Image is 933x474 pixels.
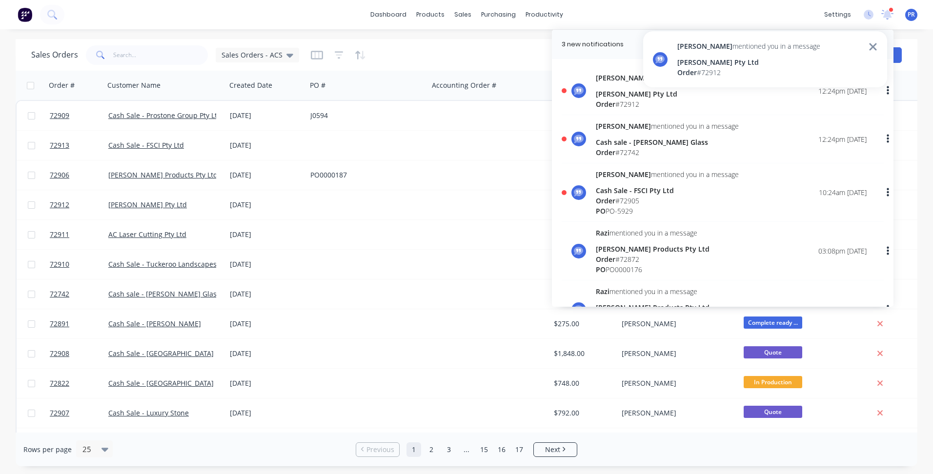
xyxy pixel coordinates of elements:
ul: Pagination [352,442,581,457]
a: Page 15 [477,442,491,457]
img: Factory [18,7,32,22]
div: # 72872 [596,254,710,264]
span: 72909 [50,111,69,120]
a: [PERSON_NAME] Pty Ltd [108,200,187,209]
div: mentioned you in a message [596,228,710,238]
div: [DATE] [230,289,303,299]
span: PO [596,206,606,216]
a: Cash Sale - Prostone Group Pty Ltd [108,111,222,120]
div: mentioned you in a message [596,286,710,296]
div: Cash sale - [PERSON_NAME] Glass [596,137,739,147]
a: 72907 [50,398,108,428]
a: Next page [534,445,577,454]
a: 72900 [50,428,108,457]
span: Complete ready ... [744,316,802,329]
span: PO [596,265,606,274]
span: Order [596,148,615,157]
div: [PERSON_NAME] [622,319,730,329]
div: [PERSON_NAME] [622,408,730,418]
a: [PERSON_NAME] Products Pty Ltd [108,170,218,179]
div: Order # [49,80,75,90]
input: Search... [113,45,208,65]
div: products [411,7,449,22]
span: Next [545,445,560,454]
div: [DATE] [230,319,303,329]
div: PO0000176 [596,264,710,275]
div: [DATE] [230,349,303,358]
a: Page 2 [424,442,439,457]
a: Cash Sale - [PERSON_NAME] [108,319,201,328]
span: Razi [596,228,609,237]
a: 72822 [50,369,108,398]
div: $748.00 [554,378,611,388]
div: 10:24am [DATE] [819,187,867,197]
div: [DATE] [230,259,303,269]
div: PO # [310,80,325,90]
a: Jump forward [459,442,474,457]
a: Cash Sale - Tuckeroo Landscapes [108,259,217,269]
div: mentioned you in a message [677,41,820,51]
a: Page 1 is your current page [406,442,421,457]
span: Order [596,99,615,109]
span: Rows per page [23,445,72,454]
span: Quote [744,346,802,358]
a: Cash Sale - [GEOGRAPHIC_DATA] [108,378,214,388]
div: sales [449,7,476,22]
span: 72908 [50,349,69,358]
div: [PERSON_NAME] Products Pty Ltd [596,302,710,313]
span: [PERSON_NAME] [677,41,732,51]
div: # 72912 [677,67,820,78]
a: 72891 [50,309,108,338]
a: 72913 [50,131,108,160]
div: mentioned you in a message [596,121,739,131]
a: 72912 [50,190,108,219]
span: [PERSON_NAME] [596,170,651,179]
div: mentioned you in a message [596,169,739,179]
div: 3 new notifications [562,39,624,49]
span: 72913 [50,140,69,150]
a: 72908 [50,339,108,368]
a: 72742 [50,279,108,309]
div: [PERSON_NAME] [622,349,730,358]
div: 03:08pm [DATE] [818,246,867,256]
div: [DATE] [230,378,303,388]
div: Cash Sale - FSCI Pty Ltd [596,185,739,196]
div: Accounting Order # [432,80,496,90]
span: 72910 [50,259,69,269]
a: 72911 [50,220,108,249]
a: Cash sale - [PERSON_NAME] Glass [108,289,220,298]
span: 72906 [50,170,69,180]
div: $1,848.00 [554,349,611,358]
h1: Sales Orders [31,50,78,59]
span: Order [677,68,697,77]
span: 72891 [50,319,69,329]
a: 72909 [50,101,108,130]
div: $792.00 [554,408,611,418]
a: Page 16 [494,442,509,457]
span: [PERSON_NAME] [596,121,651,131]
div: [DATE] [230,140,303,150]
div: # 72912 [596,99,739,109]
a: Previous page [356,445,399,454]
div: mentioned you in a message [596,73,739,83]
div: settings [819,7,856,22]
div: # 72905 [596,196,739,206]
span: Order [596,196,615,205]
span: Quote [744,406,802,418]
div: [DATE] [230,200,303,210]
div: [PERSON_NAME] Pty Ltd [677,57,820,67]
span: 72911 [50,230,69,239]
span: Previous [366,445,394,454]
div: productivity [521,7,568,22]
div: 12:24pm [DATE] [818,134,867,144]
a: 72910 [50,250,108,279]
a: Cash Sale - [GEOGRAPHIC_DATA] [108,349,214,358]
div: [DATE] [230,111,303,120]
span: 72907 [50,408,69,418]
div: [PERSON_NAME] Products Pty Ltd [596,244,710,254]
div: [PERSON_NAME] Pty Ltd [596,89,739,99]
span: Razi [596,287,609,296]
div: PO-5929 [596,206,739,216]
div: [DATE] [230,408,303,418]
div: [DATE] [230,230,303,239]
